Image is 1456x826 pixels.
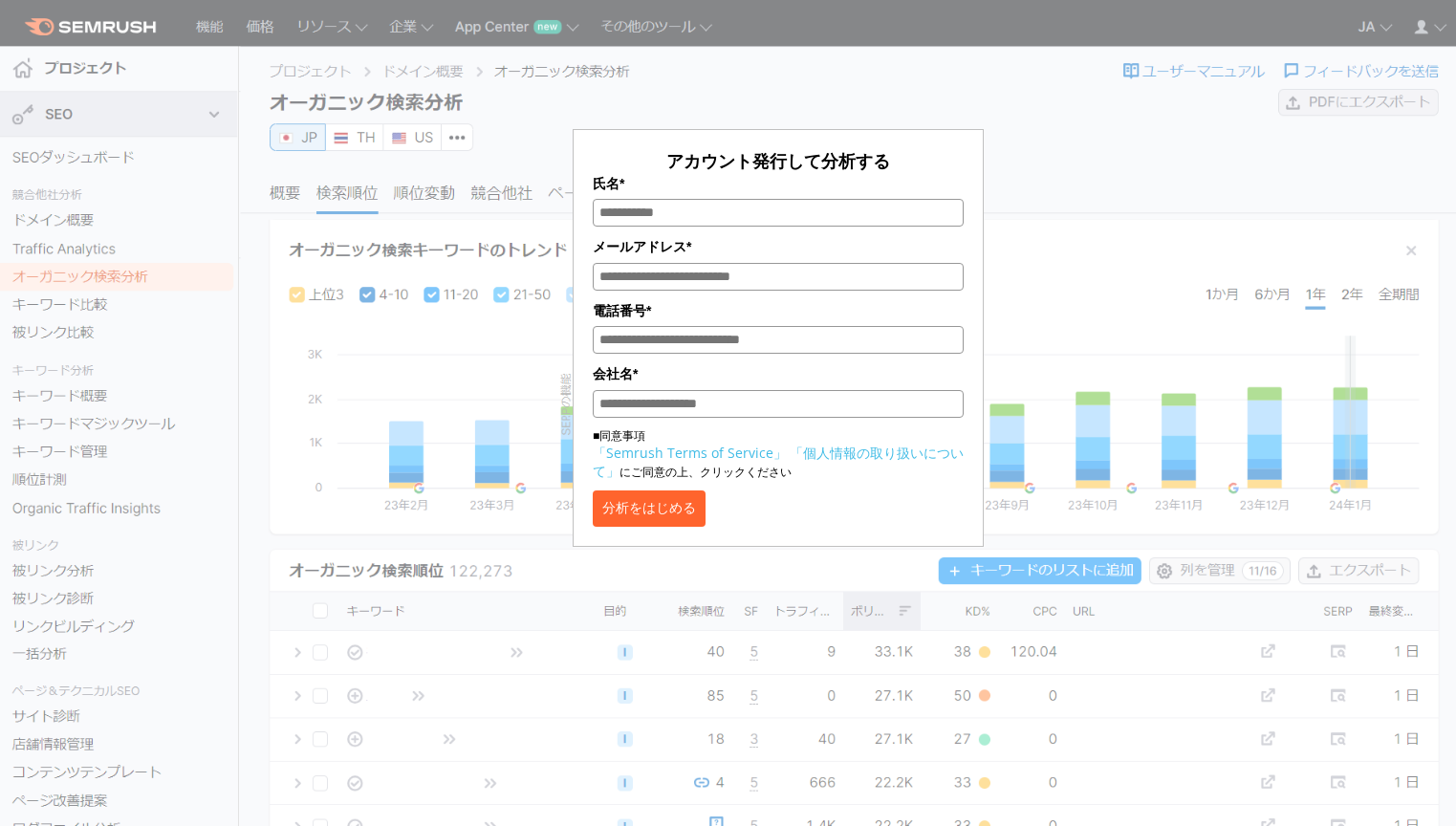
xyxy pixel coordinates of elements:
[593,300,964,321] label: 電話番号*
[593,444,964,480] a: 「個人情報の取り扱いについて」
[666,149,890,172] span: アカウント発行して分析する
[593,444,787,462] a: 「Semrush Terms of Service」
[593,236,964,257] label: メールアドレス*
[593,490,706,527] button: 分析をはじめる
[593,427,964,481] p: ■同意事項 にご同意の上、クリックください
